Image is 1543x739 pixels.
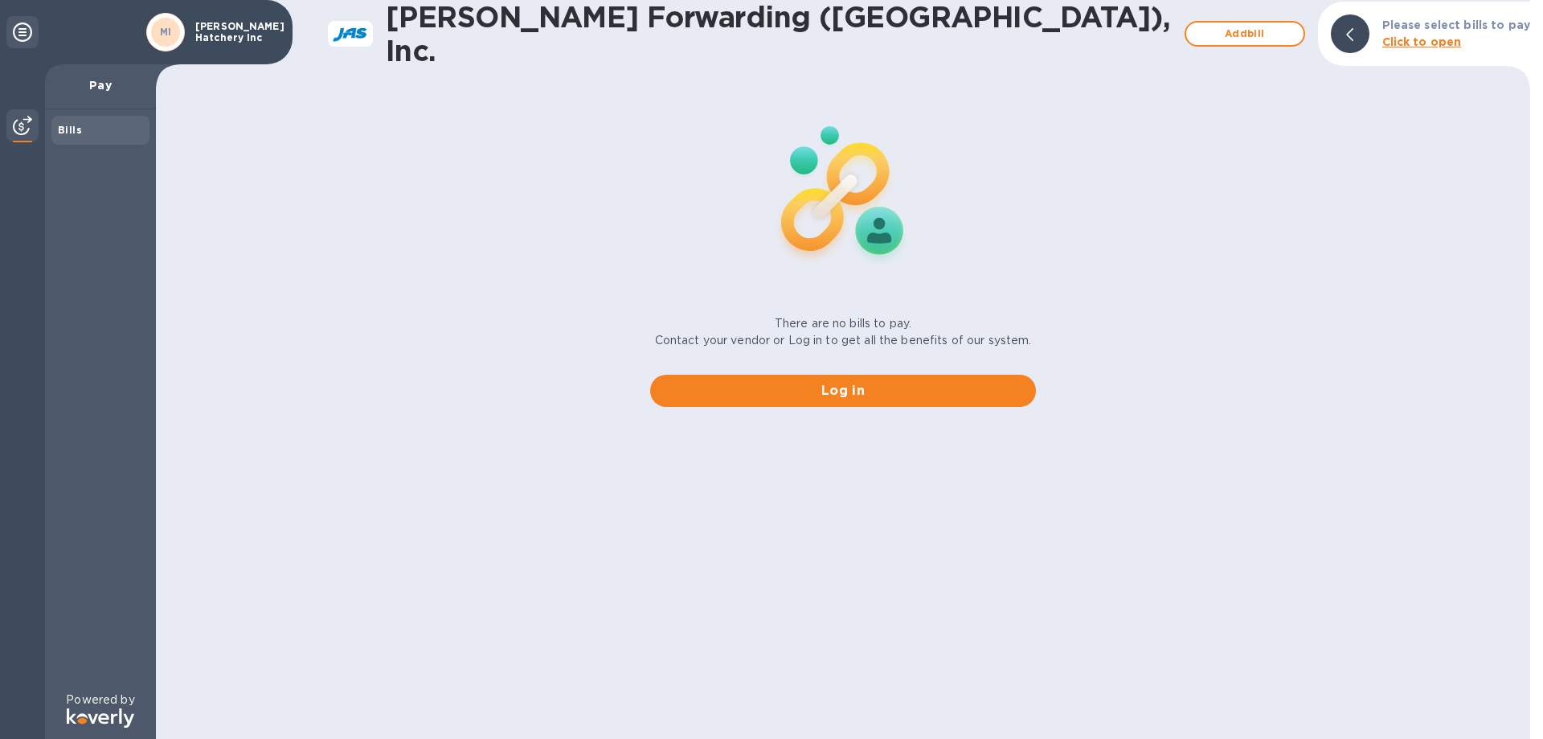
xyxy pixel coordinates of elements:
[1382,18,1530,31] b: Please select bills to pay
[1382,35,1462,48] b: Click to open
[195,21,276,43] p: [PERSON_NAME] Hatchery Inc
[1199,24,1291,43] span: Add bill
[655,315,1032,349] p: There are no bills to pay. Contact your vendor or Log in to get all the benefits of our system.
[58,77,143,93] p: Pay
[1185,21,1305,47] button: Addbill
[663,381,1023,400] span: Log in
[58,124,82,136] b: Bills
[650,375,1036,407] button: Log in
[160,26,172,38] b: MI
[66,692,134,708] p: Powered by
[67,708,134,728] img: Logo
